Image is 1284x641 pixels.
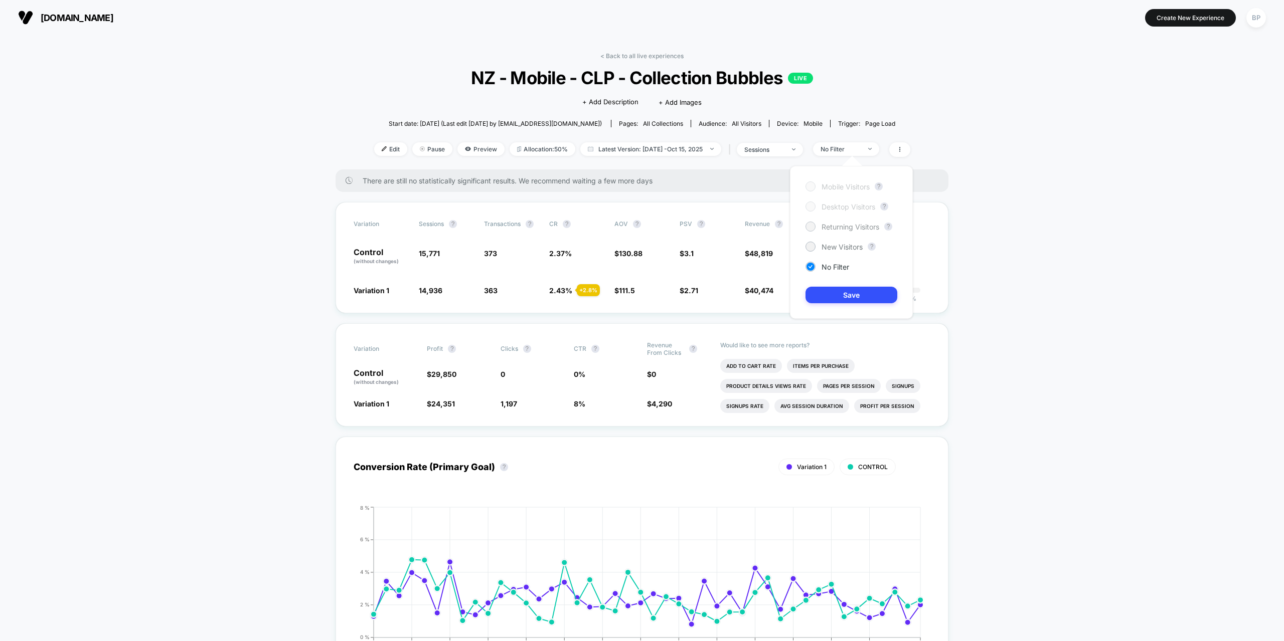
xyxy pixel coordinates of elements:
[363,176,928,185] span: There are still no statistically significant results. We recommend waiting a few more days
[354,379,399,385] span: (without changes)
[354,399,389,408] span: Variation 1
[652,370,656,378] span: 0
[419,286,442,295] span: 14,936
[574,345,586,352] span: CTR
[769,120,830,127] span: Device:
[614,220,628,228] span: AOV
[647,399,672,408] span: $
[15,10,116,26] button: [DOMAIN_NAME]
[18,10,33,25] img: Visually logo
[501,399,517,408] span: 1,197
[401,67,883,88] span: NZ - Mobile - CLP - Collection Bubbles
[868,148,872,150] img: end
[854,399,920,413] li: Profit Per Session
[549,249,572,258] span: 2.37 %
[726,142,737,157] span: |
[880,202,888,210] button: ?
[745,249,773,258] span: $
[484,220,521,228] span: Transactions
[360,536,370,542] tspan: 6 %
[360,504,370,510] tspan: 8 %
[745,220,770,228] span: Revenue
[652,399,672,408] span: 4,290
[680,286,698,295] span: $
[858,463,888,471] span: CONTROL
[412,142,452,156] span: Pause
[1246,8,1266,28] div: BP
[732,120,761,127] span: All Visitors
[619,120,683,127] div: Pages:
[549,220,558,228] span: CR
[806,287,897,303] button: Save
[804,120,823,127] span: mobile
[1145,9,1236,27] button: Create New Experience
[427,399,455,408] span: $
[360,634,370,640] tspan: 0 %
[501,345,518,352] span: Clicks
[577,284,600,296] div: + 2.8 %
[484,286,498,295] span: 363
[517,146,521,152] img: rebalance
[574,370,585,378] span: 0 %
[720,379,812,393] li: Product Details Views Rate
[659,98,702,106] span: + Add Images
[821,145,861,153] div: No Filter
[633,220,641,228] button: ?
[744,146,784,153] div: sessions
[774,399,849,413] li: Avg Session Duration
[360,601,370,607] tspan: 2 %
[689,345,697,353] button: ?
[501,370,505,378] span: 0
[510,142,575,156] span: Allocation: 50%
[419,249,440,258] span: 15,771
[699,120,761,127] div: Audience:
[354,220,409,228] span: Variation
[500,463,508,471] button: ?
[749,249,773,258] span: 48,819
[822,243,863,251] span: New Visitors
[523,345,531,353] button: ?
[431,370,456,378] span: 29,850
[749,286,773,295] span: 40,474
[600,52,684,60] a: < Back to all live experiences
[647,370,656,378] span: $
[526,220,534,228] button: ?
[865,120,895,127] span: Page Load
[614,249,643,258] span: $
[680,220,692,228] span: PSV
[431,399,455,408] span: 24,351
[374,142,407,156] span: Edit
[427,370,456,378] span: $
[886,379,920,393] li: Signups
[354,286,389,295] span: Variation 1
[684,286,698,295] span: 2.71
[822,223,879,231] span: Returning Visitors
[792,148,795,150] img: end
[775,220,783,228] button: ?
[647,341,684,356] span: Revenue From Clicks
[420,146,425,151] img: end
[822,263,849,271] span: No Filter
[41,13,113,23] span: [DOMAIN_NAME]
[354,369,417,386] p: Control
[382,146,387,151] img: edit
[614,286,635,295] span: $
[720,359,782,373] li: Add To Cart Rate
[427,345,443,352] span: Profit
[697,220,705,228] button: ?
[684,249,694,258] span: 3.1
[582,97,638,107] span: + Add Description
[580,142,721,156] span: Latest Version: [DATE] - Oct 15, 2025
[360,569,370,575] tspan: 4 %
[619,249,643,258] span: 130.88
[574,399,585,408] span: 8 %
[884,223,892,231] button: ?
[549,286,572,295] span: 2.43 %
[484,249,497,258] span: 373
[591,345,599,353] button: ?
[680,249,694,258] span: $
[354,248,409,265] p: Control
[643,120,683,127] span: all collections
[419,220,444,228] span: Sessions
[838,120,895,127] div: Trigger:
